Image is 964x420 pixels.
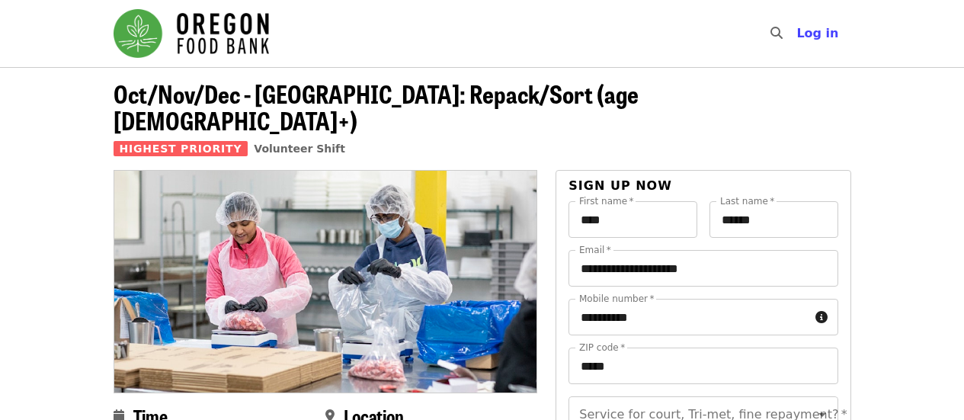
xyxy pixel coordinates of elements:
button: Log in [784,18,850,49]
input: ZIP code [568,348,837,384]
i: search icon [770,26,783,40]
input: Email [568,250,837,287]
input: First name [568,201,697,238]
a: Volunteer Shift [254,143,345,155]
label: First name [579,197,634,206]
label: Last name [720,197,774,206]
span: Sign up now [568,178,672,193]
input: Last name [709,201,838,238]
img: Oct/Nov/Dec - Beaverton: Repack/Sort (age 10+) organized by Oregon Food Bank [114,171,537,392]
input: Search [792,15,804,52]
span: Highest Priority [114,141,248,156]
input: Mobile number [568,299,809,335]
label: Mobile number [579,294,654,303]
i: circle-info icon [815,310,828,325]
label: ZIP code [579,343,625,352]
span: Log in [796,26,838,40]
span: Oct/Nov/Dec - [GEOGRAPHIC_DATA]: Repack/Sort (age [DEMOGRAPHIC_DATA]+) [114,75,639,138]
label: Email [579,245,611,255]
img: Oregon Food Bank - Home [114,9,269,58]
